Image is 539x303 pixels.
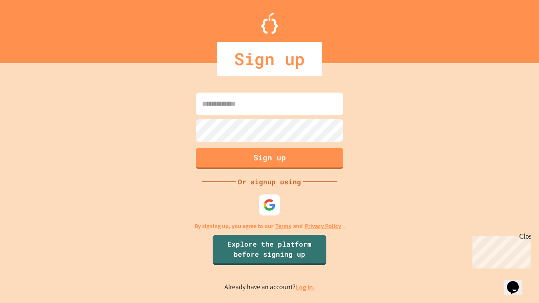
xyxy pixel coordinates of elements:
[504,269,531,295] iframe: chat widget
[305,222,341,231] a: Privacy Policy
[196,148,343,169] button: Sign up
[3,3,58,53] div: Chat with us now!Close
[236,177,303,187] div: Or signup using
[217,42,322,76] div: Sign up
[261,13,278,34] img: Logo.svg
[275,222,291,231] a: Terms
[224,282,315,292] p: Already have an account?
[469,233,531,268] iframe: chat widget
[195,222,345,231] p: By signing up, you agree to our and .
[296,283,315,292] a: Log in.
[263,199,276,211] img: google-icon.svg
[213,235,326,265] a: Explore the platform before signing up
